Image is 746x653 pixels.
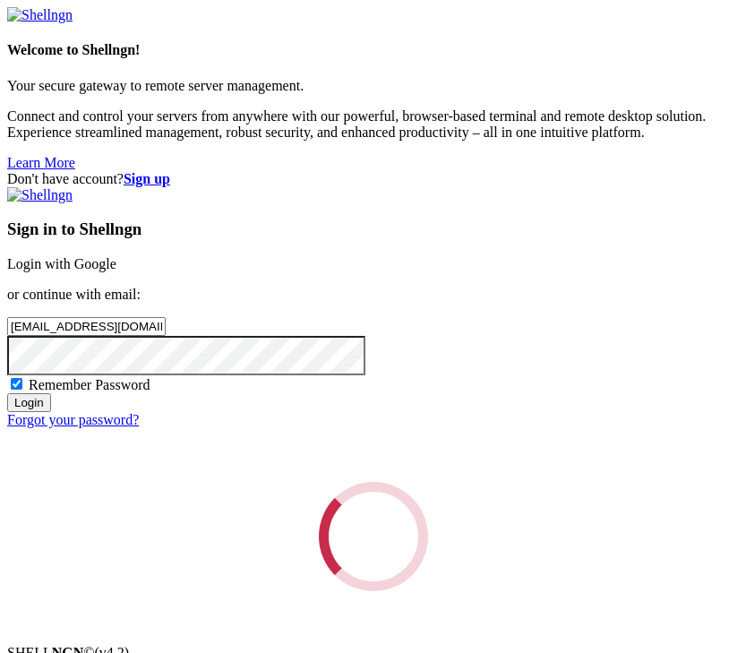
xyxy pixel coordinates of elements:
p: Your secure gateway to remote server management. [7,78,739,94]
img: Shellngn [7,187,73,203]
div: Don't have account? [7,171,739,187]
div: Loading... [298,462,448,612]
input: Login [7,393,51,412]
input: Email address [7,317,166,336]
h4: Welcome to Shellngn! [7,42,739,58]
input: Remember Password [11,378,22,390]
p: or continue with email: [7,287,739,303]
h3: Sign in to Shellngn [7,219,739,239]
a: Forgot your password? [7,412,139,427]
p: Connect and control your servers from anywhere with our powerful, browser-based terminal and remo... [7,108,739,141]
a: Sign up [124,171,170,186]
span: Remember Password [29,377,150,392]
img: Shellngn [7,7,73,23]
a: Learn More [7,155,75,170]
a: Login with Google [7,256,116,271]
